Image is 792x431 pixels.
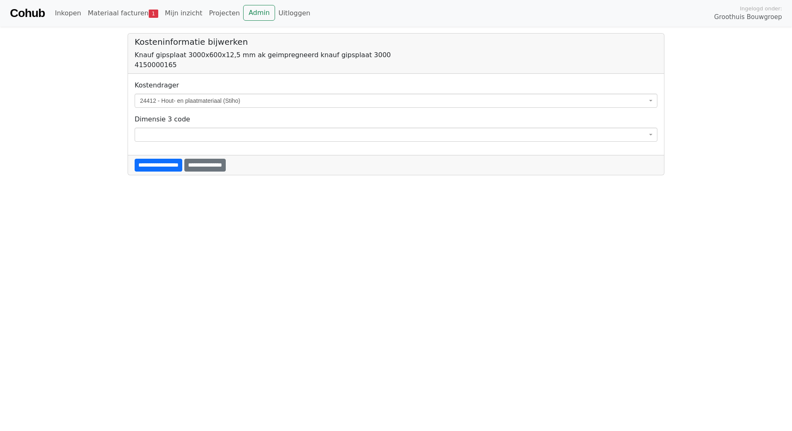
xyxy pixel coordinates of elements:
[10,3,45,23] a: Cohub
[714,12,782,22] span: Groothuis Bouwgroep
[51,5,84,22] a: Inkopen
[740,5,782,12] span: Ingelogd onder:
[135,80,179,90] label: Kostendrager
[135,94,657,108] span: 24412 - Hout- en plaatmateriaal (Stiho)
[162,5,206,22] a: Mijn inzicht
[149,10,158,18] span: 1
[205,5,243,22] a: Projecten
[135,37,657,47] h5: Kosteninformatie bijwerken
[85,5,162,22] a: Materiaal facturen1
[140,97,647,105] span: 24412 - Hout- en plaatmateriaal (Stiho)
[243,5,275,21] a: Admin
[135,114,190,124] label: Dimensie 3 code
[135,60,657,70] div: 4150000165
[275,5,314,22] a: Uitloggen
[135,50,657,60] div: Knauf gipsplaat 3000x600x12,5 mm ak geimpregneerd knauf gipsplaat 3000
